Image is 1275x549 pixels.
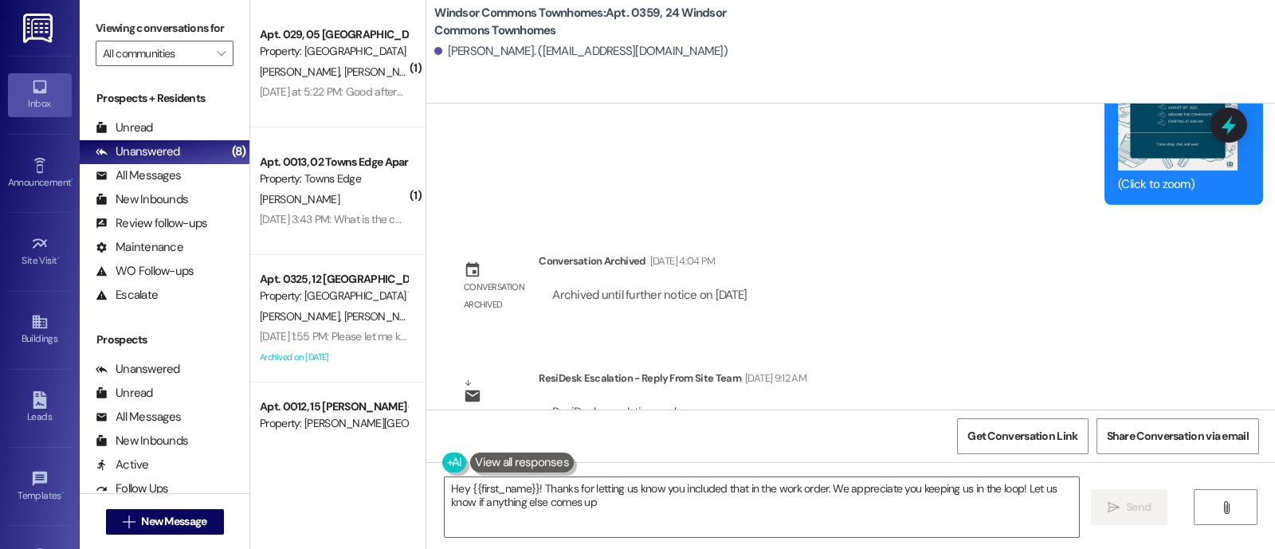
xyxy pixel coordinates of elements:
div: [DATE] 3:43 PM: What is the cost of a garage if I renew? [260,212,514,226]
div: Property: Towns Edge [260,171,407,187]
button: Get Conversation Link [957,418,1088,454]
a: Buildings [8,308,72,351]
button: Send [1091,489,1168,525]
div: All Messages [96,409,181,425]
div: Conversation archived [464,279,526,313]
div: Archived on [DATE] [258,347,409,367]
button: Share Conversation via email [1096,418,1259,454]
div: Property: [PERSON_NAME][GEOGRAPHIC_DATA] [260,415,407,432]
div: [DATE] 1:55 PM: Please let me know When does the pool close for humans? [260,329,604,343]
textarea: Hey {{first_name}}! Thanks for letting us know you included that in the work order. We appreciate... [445,477,1079,537]
div: Prospects + Residents [80,90,249,107]
div: [PERSON_NAME]. ([EMAIL_ADDRESS][DOMAIN_NAME]) [434,43,728,60]
span: [PERSON_NAME] [260,192,339,206]
div: [DATE] 9:12 AM [741,370,806,386]
div: Prospects [80,331,249,348]
div: Apt. 0013, 02 Towns Edge Apartments LLC [260,154,407,171]
label: Viewing conversations for [96,16,233,41]
span: Get Conversation Link [967,428,1077,445]
div: New Inbounds [96,433,188,449]
img: ResiDesk Logo [23,14,56,43]
div: New Inbounds [96,191,188,208]
div: Property: [GEOGRAPHIC_DATA] [260,43,407,60]
input: All communities [103,41,208,66]
div: Apt. 029, 05 [GEOGRAPHIC_DATA] [260,26,407,43]
b: Windsor Commons Townhomes: Apt. 0359, 24 Windsor Commons Townhomes [434,5,753,39]
div: ResiDesk escalation reply -> Maintenance has completed the work order. All work orders are closed... [552,404,1107,454]
div: Conversation Archived [539,253,645,269]
span: New Message [141,513,206,530]
i:  [123,516,135,528]
button: New Message [106,509,224,535]
div: WO Follow-ups [96,263,194,280]
span: [PERSON_NAME] [344,65,424,79]
div: All Messages [96,167,181,184]
a: Inbox [8,73,72,116]
a: Site Visit • [8,230,72,273]
div: Apt. 0012, 15 [PERSON_NAME] Commons [260,398,407,415]
div: Maintenance [96,239,183,256]
div: Follow Ups [96,480,169,497]
i:  [217,47,226,60]
span: • [71,175,73,186]
div: Active [96,457,149,473]
span: Send [1126,499,1151,516]
span: [PERSON_NAME] [260,65,344,79]
div: Unread [96,385,153,402]
div: Apt. 0325, 12 [GEOGRAPHIC_DATA] Townhomes [260,271,407,288]
div: Unread [96,120,153,136]
span: [PERSON_NAME] [260,309,344,324]
span: • [57,253,60,264]
div: ResiDesk Escalation - Reply From Site Team [539,370,1190,392]
span: • [61,488,64,499]
div: Unanswered [96,143,180,160]
div: [DATE] 4:04 PM [646,253,716,269]
div: Archived until further notice on [DATE] [551,287,748,304]
span: Share Conversation via email [1107,428,1249,445]
i:  [1220,501,1232,514]
span: [PERSON_NAME] [344,309,424,324]
div: [DATE] at 5:22 PM: Good afternoon! I wanted to know if I could unblock my payments so I can pay m... [260,84,781,99]
div: Property: [GEOGRAPHIC_DATA] Townhomes [260,288,407,304]
div: Escalate [96,287,158,304]
div: Unanswered [96,361,180,378]
a: Leads [8,386,72,429]
div: Review follow-ups [96,215,207,232]
i:  [1108,501,1120,514]
div: (Click to zoom) [1118,176,1238,193]
a: Templates • [8,465,72,508]
div: Email escalation reply [464,405,526,456]
div: (8) [228,139,250,164]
